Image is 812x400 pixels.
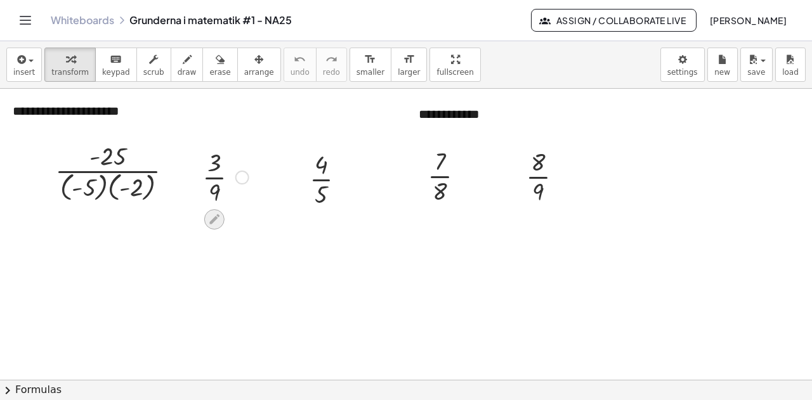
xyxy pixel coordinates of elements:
span: transform [51,68,89,77]
span: fullscreen [436,68,473,77]
button: [PERSON_NAME] [699,9,797,32]
span: insert [13,68,35,77]
button: redoredo [316,48,347,82]
button: transform [44,48,96,82]
i: undo [294,52,306,67]
span: load [782,68,799,77]
span: arrange [244,68,274,77]
i: format_size [403,52,415,67]
button: undoundo [284,48,317,82]
span: undo [291,68,310,77]
span: erase [209,68,230,77]
button: Toggle navigation [15,10,36,30]
button: draw [171,48,204,82]
button: keyboardkeypad [95,48,137,82]
span: new [714,68,730,77]
span: settings [667,68,698,77]
span: redo [323,68,340,77]
span: smaller [357,68,384,77]
span: draw [178,68,197,77]
span: [PERSON_NAME] [709,15,787,26]
span: keypad [102,68,130,77]
span: save [747,68,765,77]
span: larger [398,68,420,77]
button: format_sizelarger [391,48,427,82]
i: format_size [364,52,376,67]
i: redo [325,52,337,67]
button: insert [6,48,42,82]
button: save [740,48,773,82]
button: new [707,48,738,82]
span: Assign / Collaborate Live [542,15,686,26]
span: scrub [143,68,164,77]
button: scrub [136,48,171,82]
button: Assign / Collaborate Live [531,9,697,32]
button: settings [660,48,705,82]
button: load [775,48,806,82]
button: arrange [237,48,281,82]
i: keyboard [110,52,122,67]
div: Edit math [204,209,225,229]
a: Whiteboards [51,14,114,27]
button: erase [202,48,237,82]
button: fullscreen [429,48,480,82]
button: format_sizesmaller [350,48,391,82]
